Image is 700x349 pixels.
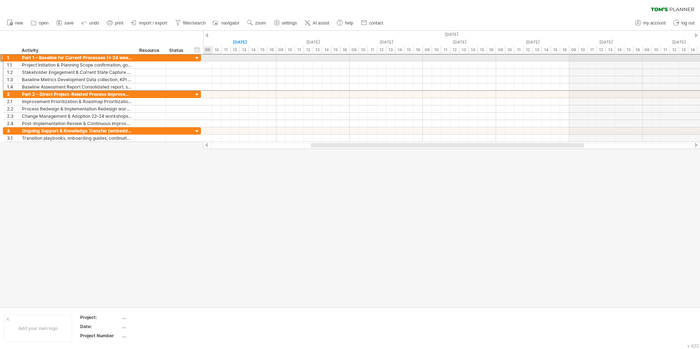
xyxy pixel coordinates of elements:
div: 16 [560,46,569,54]
div: Stakeholder Engagement & Current State Capture 12–15 executive alignment, departmental deep-dive,... [22,69,132,76]
span: print [115,20,123,26]
a: import / export [129,18,170,28]
div: 15 [478,46,487,54]
div: Add your own logo [4,315,72,342]
div: 15 [624,46,633,54]
div: Project Initiation & Planning Scope confirmation, governance setup, and project schedule. [22,61,132,68]
div: 11 [514,46,524,54]
div: 13 [240,46,249,54]
div: Change Management & Adoption 22–24 workshops, training sessions, feedback loops, 30/60/90-day che... [22,113,132,120]
div: Tuesday, 26 August 2025 [276,38,350,46]
span: undo [89,20,99,26]
div: 11 [441,46,450,54]
div: 13 [606,46,615,54]
div: 14 [469,46,478,54]
span: open [39,20,49,26]
div: 13 [459,46,469,54]
div: Post-Implementation Review & Continuous Improvement Lessons learned, dashboards, and sustainabili... [22,120,132,127]
div: 3.1 [7,135,18,142]
div: 2 [7,91,18,98]
div: 10 [578,46,588,54]
div: Activity [22,47,131,54]
div: 11 [221,46,231,54]
div: 09 [569,46,578,54]
a: log out [671,18,697,28]
div: 14 [395,46,405,54]
div: 13 [313,46,322,54]
a: save [55,18,76,28]
div: 2.4 [7,120,18,127]
div: 2.3 [7,113,18,120]
span: settings [282,20,297,26]
div: 09 [423,46,432,54]
div: Transition playbooks, onboarding guides, continuity planning. [22,135,132,142]
div: 13 [386,46,395,54]
div: 2.2 [7,105,18,112]
div: 14 [688,46,697,54]
div: 15 [405,46,414,54]
span: AI assist [313,20,329,26]
div: .... [122,323,183,330]
div: Project Number [80,333,120,339]
a: AI assist [303,18,331,28]
div: 15 [331,46,340,54]
div: 1.1 [7,61,18,68]
span: my account [643,20,666,26]
div: 10 [286,46,295,54]
a: new [5,18,25,28]
div: 09 [643,46,652,54]
span: import / export [139,20,167,26]
div: Improvement Prioritization & Roadmap Prioritization workshop, roadmap design. [22,98,132,105]
a: print [105,18,126,28]
div: Baseline Assessment Report Consolidated report, stakeholder validation, prioritized recommendations. [22,83,132,90]
div: 10 [505,46,514,54]
div: 13 [533,46,542,54]
a: navigator [212,18,242,28]
a: filter/search [173,18,208,28]
span: navigator [221,20,239,26]
div: 09 [496,46,505,54]
div: 14 [249,46,258,54]
div: 16 [267,46,276,54]
div: 11 [295,46,304,54]
div: 13 [679,46,688,54]
div: 15 [258,46,267,54]
div: 14 [615,46,624,54]
span: contact [369,20,383,26]
a: settings [272,18,299,28]
div: .... [122,314,183,320]
div: 10 [212,46,221,54]
div: Ongoing Support & Knowledge Transfer (embedded throughout) [22,127,132,134]
div: 10 [359,46,368,54]
div: Wednesday, 27 August 2025 [350,38,423,46]
a: help [335,18,355,28]
div: 09 [350,46,359,54]
div: Friday, 29 August 2025 [496,38,569,46]
div: 10 [432,46,441,54]
div: 14 [322,46,331,54]
div: Saturday, 30 August 2025 [569,38,643,46]
div: 16 [487,46,496,54]
a: my account [633,18,668,28]
div: Resource [139,47,161,54]
div: Project: [80,314,120,320]
div: 16 [414,46,423,54]
div: 3 [7,127,18,134]
div: 16 [340,46,350,54]
div: 12 [231,46,240,54]
div: v 422 [687,343,699,349]
a: undo [79,18,101,28]
div: 12 [377,46,386,54]
div: Status [169,47,185,54]
div: Part 1 – Baseline for Current Processes (≈ 24 weeks, overlapping Part 2) [22,54,132,61]
div: 1.3 [7,76,18,83]
div: .... [122,333,183,339]
div: Monday, 25 August 2025 [203,38,276,46]
div: 15 [551,46,560,54]
a: zoom [245,18,268,28]
div: 1 [7,54,18,61]
span: save [64,20,74,26]
div: 16 [633,46,643,54]
div: 09 [276,46,286,54]
div: 1.2 [7,69,18,76]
